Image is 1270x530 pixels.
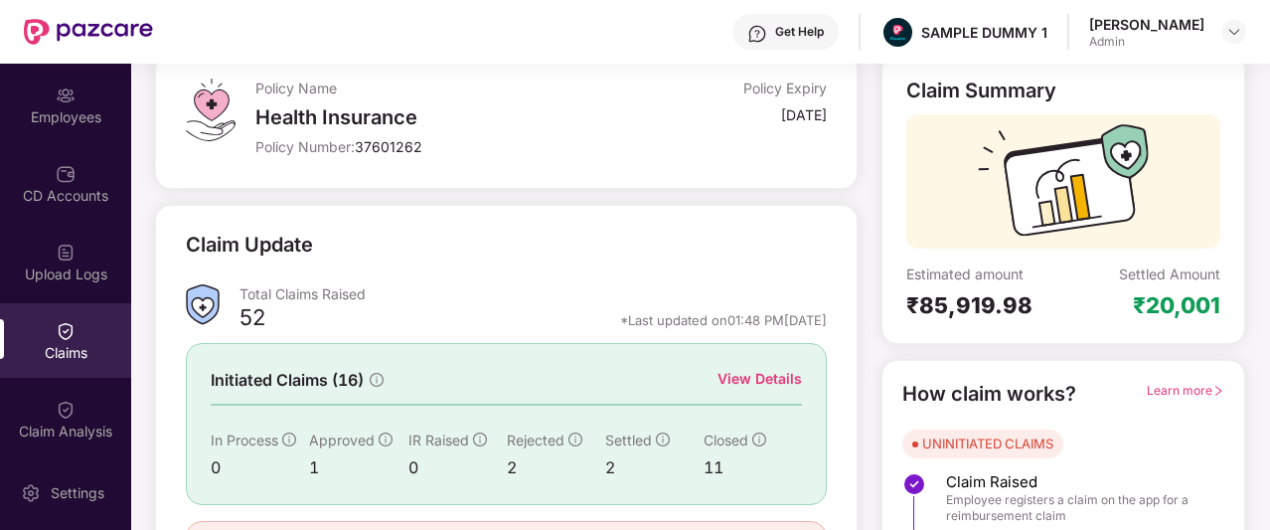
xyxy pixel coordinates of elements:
[239,284,827,303] div: Total Claims Raised
[704,455,802,480] div: 11
[620,311,827,329] div: *Last updated on 01:48 PM[DATE]
[211,368,364,393] span: Initiated Claims (16)
[752,433,766,446] span: info-circle
[255,79,637,97] div: Policy Name
[239,303,265,337] div: 52
[186,230,313,261] div: Claim Update
[309,455,407,480] div: 1
[56,86,76,105] img: svg+xml;base64,PHN2ZyBpZD0iRW1wbG95ZWVzIiB4bWxucz0iaHR0cDovL3d3dy53My5vcmcvMjAwMC9zdmciIHdpZHRoPS...
[902,379,1076,410] div: How claim works?
[902,472,926,496] img: svg+xml;base64,PHN2ZyBpZD0iU3RlcC1Eb25lLTMyeDMyIiB4bWxucz0iaHR0cDovL3d3dy53My5vcmcvMjAwMC9zdmciIH...
[507,432,564,448] span: Rejected
[568,433,582,446] span: info-circle
[473,433,487,446] span: info-circle
[56,400,76,420] img: svg+xml;base64,PHN2ZyBpZD0iQ2xhaW0iIHhtbG5zPSJodHRwOi8vd3d3LnczLm9yZy8yMDAwL3N2ZyIgd2lkdGg9IjIwIi...
[1212,385,1224,397] span: right
[56,243,76,263] img: svg+xml;base64,PHN2ZyBpZD0iVXBsb2FkX0xvZ3MiIGRhdGEtbmFtZT0iVXBsb2FkIExvZ3MiIHhtbG5zPSJodHRwOi8vd3...
[56,164,76,184] img: svg+xml;base64,PHN2ZyBpZD0iQ0RfQWNjb3VudHMiIGRhdGEtbmFtZT0iQ0QgQWNjb3VudHMiIHhtbG5zPSJodHRwOi8vd3...
[906,79,1056,102] div: Claim Summary
[186,284,220,325] img: ClaimsSummaryIcon
[211,432,278,448] span: In Process
[186,79,235,141] img: svg+xml;base64,PHN2ZyB4bWxucz0iaHR0cDovL3d3dy53My5vcmcvMjAwMC9zdmciIHdpZHRoPSI0OS4zMiIgaGVpZ2h0PS...
[56,321,76,341] img: svg+xml;base64,PHN2ZyBpZD0iQ2xhaW0iIHhtbG5zPSJodHRwOi8vd3d3LnczLm9yZy8yMDAwL3N2ZyIgd2lkdGg9IjIwIi...
[1133,291,1220,319] div: ₹20,001
[906,291,1063,319] div: ₹85,919.98
[775,24,824,40] div: Get Help
[704,432,748,448] span: Closed
[717,368,802,390] div: View Details
[379,433,393,446] span: info-circle
[1147,383,1224,398] span: Learn more
[1089,34,1204,50] div: Admin
[743,79,827,97] div: Policy Expiry
[507,455,605,480] div: 2
[211,455,309,480] div: 0
[906,265,1063,283] div: Estimated amount
[1226,24,1242,40] img: svg+xml;base64,PHN2ZyBpZD0iRHJvcGRvd24tMzJ4MzIiIHhtbG5zPSJodHRwOi8vd3d3LnczLm9yZy8yMDAwL3N2ZyIgd2...
[282,433,296,446] span: info-circle
[605,432,652,448] span: Settled
[255,105,637,129] div: Health Insurance
[921,23,1047,42] div: SAMPLE DUMMY 1
[370,373,384,387] span: info-circle
[883,18,912,47] img: Pazcare_Alternative_logo-01-01.png
[946,472,1204,492] span: Claim Raised
[922,434,1053,453] div: UNINITIATED CLAIMS
[355,138,422,155] span: 37601262
[781,105,827,124] div: [DATE]
[656,433,670,446] span: info-circle
[408,455,507,480] div: 0
[1089,15,1204,34] div: [PERSON_NAME]
[408,432,469,448] span: IR Raised
[24,19,153,45] img: New Pazcare Logo
[255,137,637,156] div: Policy Number:
[978,124,1149,249] img: svg+xml;base64,PHN2ZyB3aWR0aD0iMTcyIiBoZWlnaHQ9IjExMyIgdmlld0JveD0iMCAwIDE3MiAxMTMiIGZpbGw9Im5vbm...
[747,24,767,44] img: svg+xml;base64,PHN2ZyBpZD0iSGVscC0zMngzMiIgeG1sbnM9Imh0dHA6Ly93d3cudzMub3JnLzIwMDAvc3ZnIiB3aWR0aD...
[45,483,110,503] div: Settings
[1119,265,1220,283] div: Settled Amount
[309,432,375,448] span: Approved
[946,492,1204,524] span: Employee registers a claim on the app for a reimbursement claim
[21,483,41,503] img: svg+xml;base64,PHN2ZyBpZD0iU2V0dGluZy0yMHgyMCIgeG1sbnM9Imh0dHA6Ly93d3cudzMub3JnLzIwMDAvc3ZnIiB3aW...
[605,455,704,480] div: 2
